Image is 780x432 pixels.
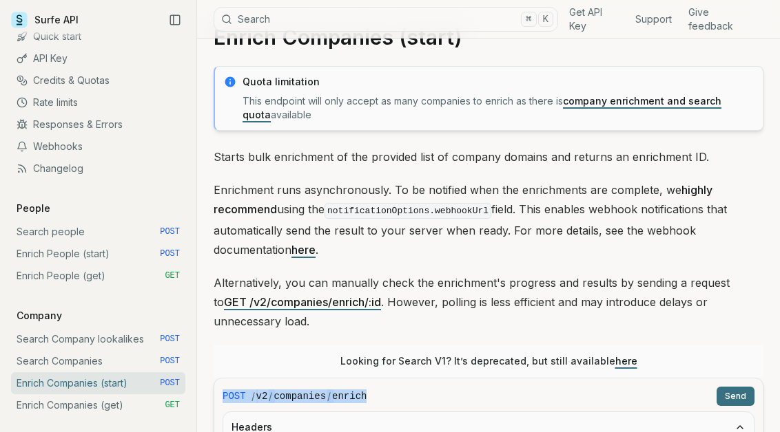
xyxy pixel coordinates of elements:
p: Enrichment runs asynchronously. To be notified when the enrichments are complete, we using the fi... [214,180,763,259]
p: Company [11,309,68,323]
button: Search⌘K [214,7,558,32]
a: Webhooks [11,136,185,158]
a: Get API Key [569,6,619,33]
a: Search people POST [11,221,185,243]
p: This endpoint will only accept as many companies to enrich as there is available [243,94,755,122]
span: / [327,389,331,403]
a: Enrich Companies (start) POST [11,372,185,394]
p: Starts bulk enrichment of the provided list of company domains and returns an enrichment ID. [214,147,763,166]
span: POST [160,226,180,237]
span: POST [160,334,180,345]
span: POST [160,378,180,389]
a: Enrich Companies (get) GET [11,394,185,416]
a: Enrich People (start) POST [11,243,185,265]
a: Search Companies POST [11,350,185,372]
a: Enrich People (get) GET [11,265,185,287]
button: Collapse Sidebar [165,10,185,30]
a: Give feedback [688,6,752,33]
a: Responses & Errors [11,114,185,136]
p: Looking for Search V1? It’s deprecated, but still available [340,354,637,368]
p: Alternatively, you can manually check the enrichment's progress and results by sending a request ... [214,273,763,331]
a: here [615,355,637,367]
span: / [252,389,255,403]
code: notificationOptions.webhookUrl [325,203,491,219]
span: POST [160,248,180,259]
a: Quick start [11,25,185,47]
p: People [11,202,56,215]
span: POST [160,356,180,367]
span: GET [165,270,180,281]
a: here [291,243,316,257]
span: GET [165,400,180,411]
a: Changelog [11,158,185,180]
kbd: ⌘ [521,12,536,27]
code: enrich [332,389,367,403]
code: v2 [256,389,268,403]
button: Send [717,387,755,406]
a: API Key [11,47,185,69]
a: GET /v2/companies/enrich/:id [224,295,381,309]
a: Rate limits [11,91,185,114]
a: Credits & Quotas [11,69,185,91]
span: / [269,389,272,403]
a: Support [635,12,672,26]
a: Search Company lookalikes POST [11,328,185,350]
a: Surfe API [11,10,79,30]
code: companies [274,389,326,403]
span: POST [223,389,246,403]
p: Quota limitation [243,75,755,89]
kbd: K [538,12,553,27]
